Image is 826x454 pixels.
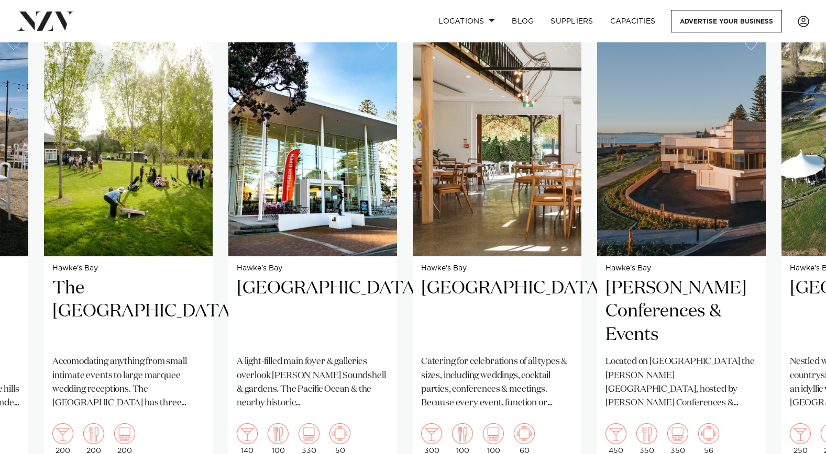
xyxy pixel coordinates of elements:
[605,277,757,347] h2: [PERSON_NAME] Conferences & Events
[421,265,573,273] small: Hawke's Bay
[268,423,289,444] img: dining.png
[299,423,320,444] img: theatre.png
[52,423,73,444] img: cocktail.png
[52,265,204,273] small: Hawke's Bay
[421,355,573,410] p: Catering for celebrations of all types & sizes, including weddings, cocktail parties, conferences...
[542,10,601,32] a: SUPPLIERS
[514,423,535,444] img: meeting.png
[17,12,74,30] img: nzv-logo.png
[605,265,757,273] small: Hawke's Bay
[237,355,389,410] p: A light-filled main foyer & galleries overlook [PERSON_NAME] Soundshell & gardens. The Pacific Oc...
[52,277,204,347] h2: The [GEOGRAPHIC_DATA]
[114,423,135,444] img: theatre.png
[503,10,542,32] a: BLOG
[83,423,104,444] img: dining.png
[667,423,688,444] img: theatre.png
[329,423,350,444] img: meeting.png
[237,423,258,444] img: cocktail.png
[237,265,389,273] small: Hawke's Bay
[430,10,503,32] a: Locations
[605,423,626,444] img: cocktail.png
[636,423,657,444] img: dining.png
[421,423,442,444] img: cocktail.png
[452,423,473,444] img: dining.png
[237,277,389,347] h2: [GEOGRAPHIC_DATA]
[698,423,719,444] img: meeting.png
[602,10,664,32] a: Capacities
[421,277,573,347] h2: [GEOGRAPHIC_DATA]
[52,355,204,410] p: Accomodating anything from small intimate events to large marquee wedding receptions. The [GEOGRA...
[483,423,504,444] img: theatre.png
[605,355,757,410] p: Located on [GEOGRAPHIC_DATA] the [PERSON_NAME][GEOGRAPHIC_DATA], hosted by [PERSON_NAME] Conferen...
[790,423,811,444] img: cocktail.png
[671,10,782,32] a: Advertise your business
